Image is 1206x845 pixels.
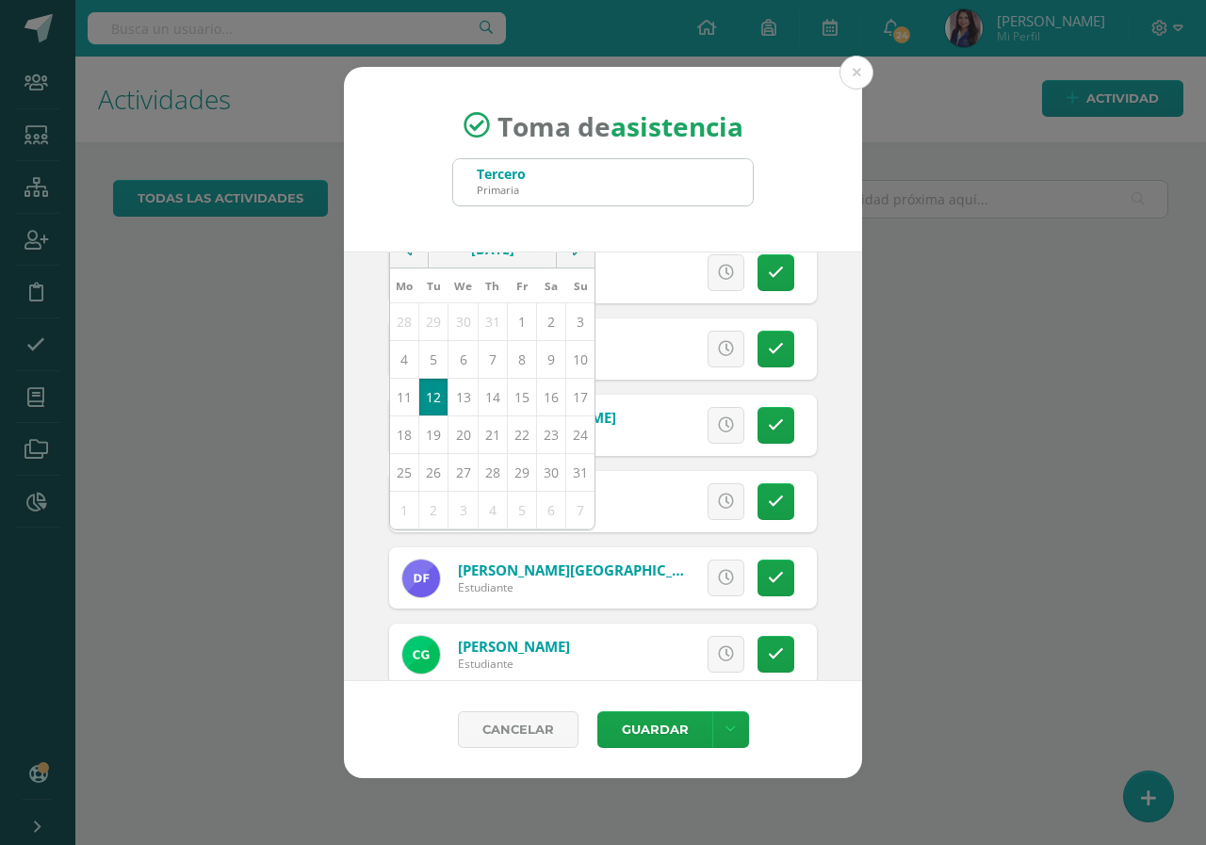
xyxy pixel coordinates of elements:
div: Primaria [477,183,526,197]
td: 25 [390,454,419,492]
td: 3 [566,303,595,341]
td: 30 [537,454,566,492]
th: Su [566,268,595,303]
td: 2 [419,492,448,529]
div: Tercero [477,165,526,183]
td: 30 [448,303,478,341]
td: 22 [507,416,536,454]
th: Mo [390,268,419,303]
td: 29 [507,454,536,492]
a: [PERSON_NAME][GEOGRAPHIC_DATA] [458,561,714,579]
td: 9 [537,341,566,379]
th: Sa [537,268,566,303]
td: 19 [419,416,448,454]
td: 6 [448,341,478,379]
td: 5 [507,492,536,529]
div: Estudiante [458,579,684,595]
td: 4 [478,492,507,529]
button: Close (Esc) [839,56,873,89]
td: 13 [448,379,478,416]
input: Busca un grado o sección aquí... [453,159,753,205]
img: 15318697608dd112bb69d21575ed1367.png [402,560,440,597]
td: 12 [419,379,448,416]
td: 11 [390,379,419,416]
th: Th [478,268,507,303]
td: 17 [566,379,595,416]
td: 4 [390,341,419,379]
td: 24 [566,416,595,454]
td: 21 [478,416,507,454]
td: 31 [478,303,507,341]
td: 7 [566,492,595,529]
a: [PERSON_NAME] [458,637,570,656]
td: 7 [478,341,507,379]
th: We [448,268,478,303]
th: Fr [507,268,536,303]
td: 16 [537,379,566,416]
td: 28 [478,454,507,492]
td: 1 [390,492,419,529]
td: 26 [419,454,448,492]
td: 8 [507,341,536,379]
img: 57841555925abc8b9b452671e6db2e89.png [402,636,440,674]
td: 20 [448,416,478,454]
strong: asistencia [611,107,743,143]
td: 18 [390,416,419,454]
button: Guardar [597,711,712,748]
td: 10 [566,341,595,379]
td: 15 [507,379,536,416]
td: 23 [537,416,566,454]
a: Cancelar [458,711,579,748]
td: 31 [566,454,595,492]
td: 3 [448,492,478,529]
td: 2 [537,303,566,341]
td: 28 [390,303,419,341]
td: 14 [478,379,507,416]
td: 29 [419,303,448,341]
td: 6 [537,492,566,529]
td: 1 [507,303,536,341]
div: Estudiante [458,656,570,672]
th: Tu [419,268,448,303]
span: Toma de [497,107,743,143]
td: 27 [448,454,478,492]
td: 5 [419,341,448,379]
